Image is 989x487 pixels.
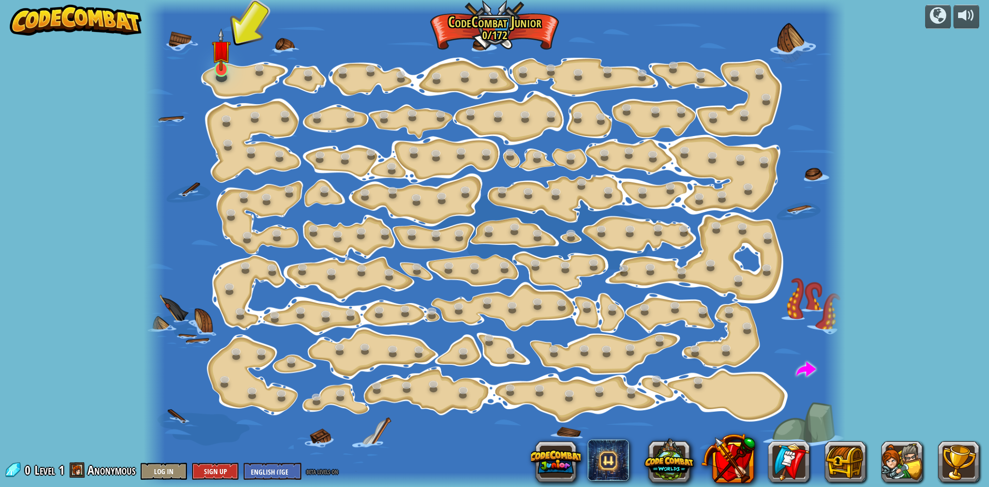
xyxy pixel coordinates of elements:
img: level-banner-unstarted.png [212,28,230,71]
span: Anonymous [88,462,135,478]
button: Log In [141,463,187,480]
span: beta levels on [306,466,338,476]
span: 1 [59,462,64,478]
button: Adjust volume [953,5,979,29]
button: Campaigns [925,5,951,29]
span: Level [35,462,55,479]
img: CodeCombat - Learn how to code by playing a game [10,5,142,36]
span: 0 [25,462,33,478]
button: Sign Up [192,463,238,480]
